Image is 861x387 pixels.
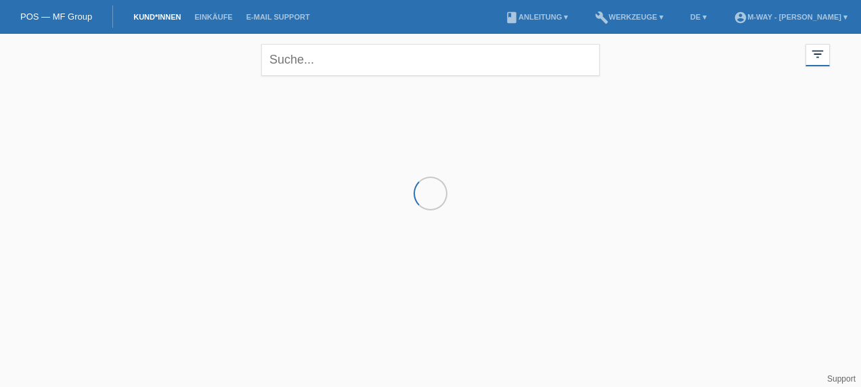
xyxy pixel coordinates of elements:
[498,13,575,21] a: bookAnleitung ▾
[20,12,92,22] a: POS — MF Group
[684,13,713,21] a: DE ▾
[588,13,670,21] a: buildWerkzeuge ▾
[595,11,609,24] i: build
[127,13,187,21] a: Kund*innen
[187,13,239,21] a: Einkäufe
[810,47,825,62] i: filter_list
[727,13,854,21] a: account_circlem-way - [PERSON_NAME] ▾
[240,13,317,21] a: E-Mail Support
[261,44,600,76] input: Suche...
[734,11,747,24] i: account_circle
[827,374,856,384] a: Support
[505,11,518,24] i: book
